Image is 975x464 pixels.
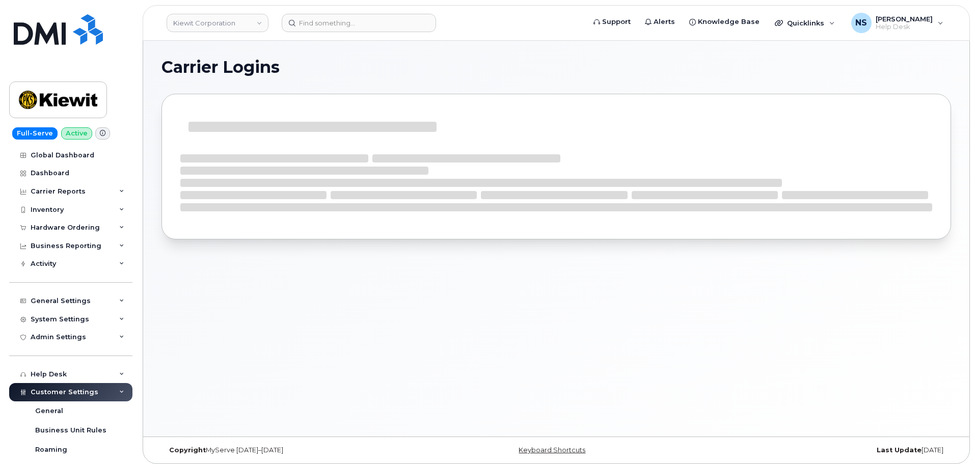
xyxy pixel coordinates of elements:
[161,60,280,75] span: Carrier Logins
[877,446,922,454] strong: Last Update
[169,446,206,454] strong: Copyright
[519,446,585,454] a: Keyboard Shortcuts
[161,446,425,454] div: MyServe [DATE]–[DATE]
[688,446,951,454] div: [DATE]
